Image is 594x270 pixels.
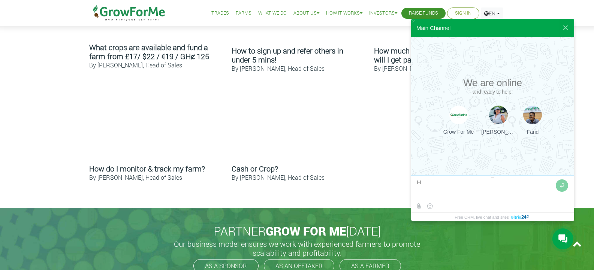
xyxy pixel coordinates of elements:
h2: PARTNER [DATE] [92,224,502,238]
a: Investors [369,9,397,17]
p: By [PERSON_NAME], Head of Sales [232,173,363,182]
span: GROW FOR ME [266,223,346,239]
div: Farid [523,129,542,135]
b: How much return will I get and when will I get paid? [374,46,494,64]
a: Farms [236,9,251,17]
p: By [PERSON_NAME], Head of Sales [89,61,220,70]
div: [PERSON_NAME] [481,129,516,135]
label: Send file [414,201,423,211]
a: About Us [293,9,319,17]
div: Grow For Me [443,129,474,135]
div: Main Channel [416,25,450,31]
a: Trades [211,9,229,17]
a: Sign In [455,9,471,17]
a: How it Works [326,9,362,17]
b: Cash or Crop? [232,164,278,173]
button: Select emoticon [425,201,434,211]
h2: We are online [440,77,546,95]
button: Send message [556,179,568,192]
button: Close widget [559,19,572,37]
div: and ready to help! [440,89,546,95]
b: How to sign up and refer others in under 5 mins! [232,46,343,64]
a: Raise Funds [409,9,438,17]
a: EN [481,7,503,19]
h5: Our business model ensures we work with experienced farmers to promote scalability and profitabil... [166,239,428,257]
span: Free CRM, live chat and sites [455,213,509,221]
b: What crops are available and fund a farm from £17/ $22 / €19 / GHȼ 125 [89,42,209,61]
a: Free CRM, live chat and sites [455,213,530,221]
p: By [PERSON_NAME], Head of Sales [374,64,505,73]
a: What We Do [258,9,287,17]
b: How do I monitor & track my farm? [89,164,205,173]
p: By [PERSON_NAME], Head of Sales [89,173,220,182]
p: By [PERSON_NAME], Head of Sales [232,64,363,73]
